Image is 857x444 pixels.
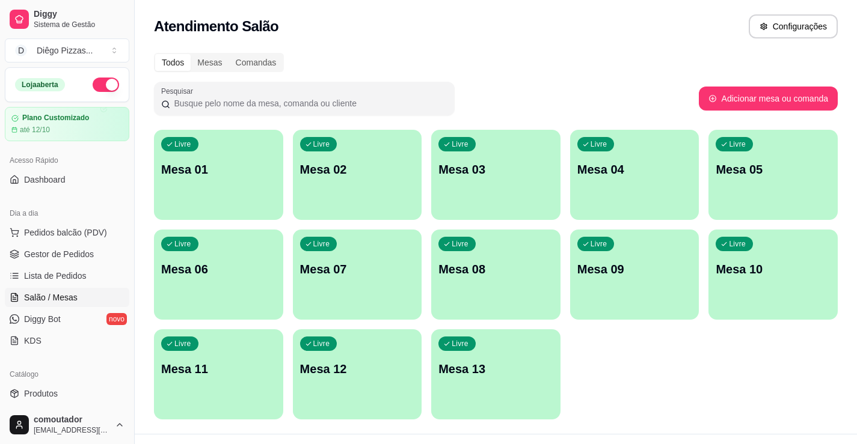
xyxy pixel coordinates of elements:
[452,339,468,348] p: Livre
[313,239,330,249] p: Livre
[5,204,129,223] div: Dia a dia
[37,44,93,56] div: Diêgo Pizzas ...
[438,161,553,178] p: Mesa 03
[34,425,110,435] span: [EMAIL_ADDRESS][DOMAIN_NAME]
[577,161,692,178] p: Mesa 04
[300,161,415,178] p: Mesa 02
[699,87,838,111] button: Adicionar mesa ou comanda
[716,261,831,278] p: Mesa 10
[154,230,283,320] button: LivreMesa 06
[191,54,229,71] div: Mesas
[729,239,746,249] p: Livre
[452,239,468,249] p: Livre
[431,230,561,320] button: LivreMesa 08
[93,78,119,92] button: Alterar Status
[174,239,191,249] p: Livre
[5,170,129,189] a: Dashboard
[431,130,561,220] button: LivreMesa 03
[5,151,129,170] div: Acesso Rápido
[5,410,129,439] button: comoutador[EMAIL_ADDRESS][DOMAIN_NAME]
[452,139,468,149] p: Livre
[313,139,330,149] p: Livre
[570,130,699,220] button: LivreMesa 04
[15,78,65,91] div: Loja aberta
[5,288,129,307] a: Salão / Mesas
[293,230,422,320] button: LivreMesa 07
[174,139,191,149] p: Livre
[20,125,50,135] article: até 12/10
[34,415,110,425] span: comoutador
[154,329,283,419] button: LivreMesa 11
[154,17,278,36] h2: Atendimento Salão
[161,86,197,96] label: Pesquisar
[154,130,283,220] button: LivreMesa 01
[155,54,191,71] div: Todos
[24,335,41,347] span: KDS
[15,44,27,56] span: D
[438,360,553,377] p: Mesa 13
[174,339,191,348] p: Livre
[170,97,447,109] input: Pesquisar
[24,174,66,186] span: Dashboard
[591,239,607,249] p: Livre
[24,388,58,400] span: Produtos
[5,38,129,62] button: Select a team
[22,114,89,123] article: Plano Customizado
[716,161,831,178] p: Mesa 05
[5,309,129,329] a: Diggy Botnovo
[708,230,838,320] button: LivreMesa 10
[293,329,422,419] button: LivreMesa 12
[729,139,746,149] p: Livre
[24,313,61,325] span: Diggy Bot
[229,54,283,71] div: Comandas
[300,261,415,278] p: Mesa 07
[749,14,838,38] button: Configurações
[161,261,276,278] p: Mesa 06
[161,161,276,178] p: Mesa 01
[313,339,330,348] p: Livre
[24,248,94,260] span: Gestor de Pedidos
[5,384,129,403] a: Produtos
[34,9,124,20] span: Diggy
[5,5,129,34] a: DiggySistema de Gestão
[570,230,699,320] button: LivreMesa 09
[5,245,129,264] a: Gestor de Pedidos
[5,365,129,384] div: Catálogo
[293,130,422,220] button: LivreMesa 02
[24,291,78,303] span: Salão / Mesas
[5,266,129,285] a: Lista de Pedidos
[161,360,276,377] p: Mesa 11
[577,261,692,278] p: Mesa 09
[34,20,124,29] span: Sistema de Gestão
[431,329,561,419] button: LivreMesa 13
[300,360,415,377] p: Mesa 12
[5,223,129,242] button: Pedidos balcão (PDV)
[591,139,607,149] p: Livre
[24,270,87,282] span: Lista de Pedidos
[708,130,838,220] button: LivreMesa 05
[438,261,553,278] p: Mesa 08
[5,331,129,350] a: KDS
[5,107,129,141] a: Plano Customizadoaté 12/10
[24,227,107,239] span: Pedidos balcão (PDV)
